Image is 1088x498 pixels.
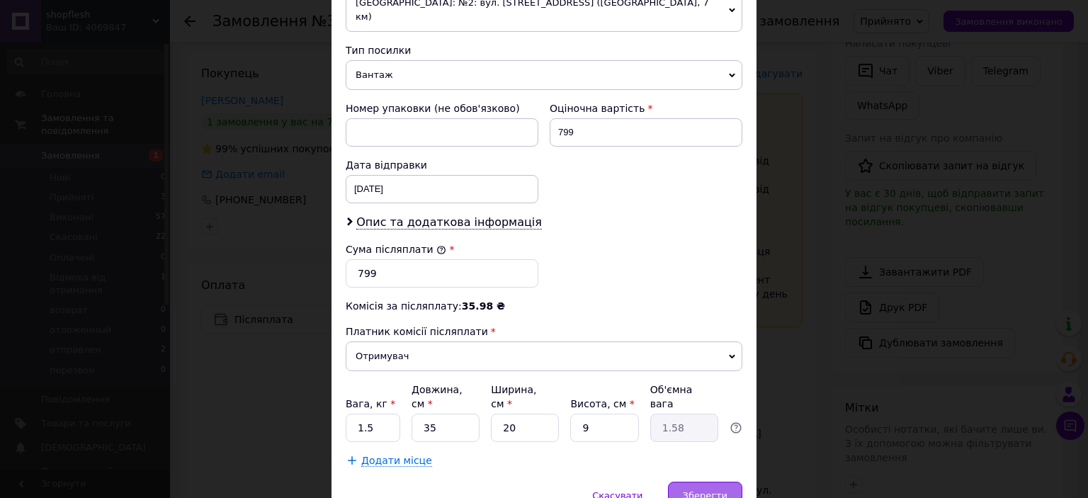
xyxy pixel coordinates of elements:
[346,299,742,313] div: Комісія за післяплату:
[356,215,542,230] span: Опис та додаткова інформація
[346,60,742,90] span: Вантаж
[462,300,505,312] span: 35.98 ₴
[346,326,488,337] span: Платник комісії післяплати
[346,398,395,409] label: Вага, кг
[346,244,446,255] label: Сума післяплати
[346,158,538,172] div: Дата відправки
[550,101,742,115] div: Оціночна вартість
[346,45,411,56] span: Тип посилки
[491,384,536,409] label: Ширина, см
[412,384,463,409] label: Довжина, см
[361,455,432,467] span: Додати місце
[346,341,742,371] span: Отримувач
[650,383,718,411] div: Об'ємна вага
[570,398,634,409] label: Висота, см
[346,101,538,115] div: Номер упаковки (не обов'язково)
